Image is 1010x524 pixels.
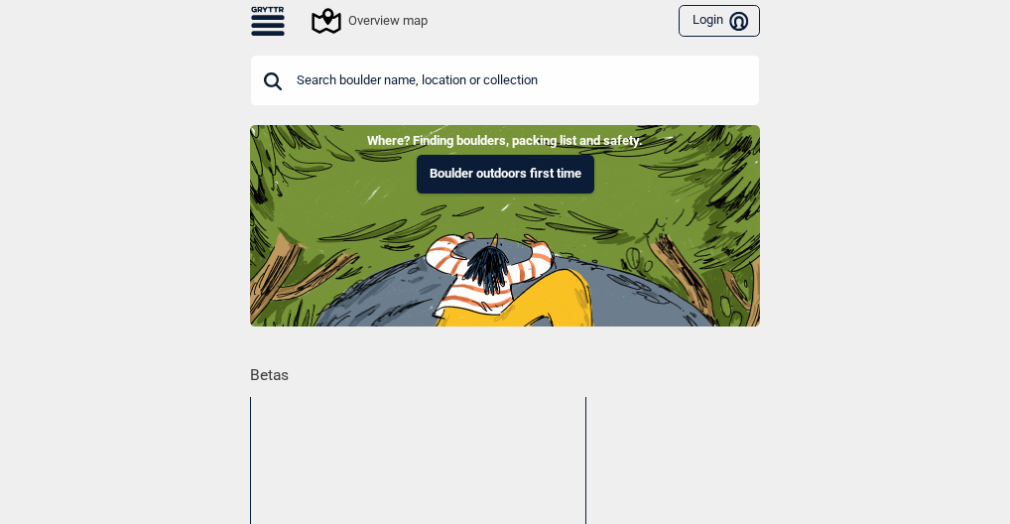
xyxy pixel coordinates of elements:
input: Search boulder name, location or collection [250,55,760,106]
div: Overview map [315,9,428,33]
p: Where? Finding boulders, packing list and safety. [15,131,995,151]
h1: Betas [250,352,773,387]
button: Login [679,5,760,38]
button: Boulder outdoors first time [417,155,594,194]
img: Indoor to outdoor [250,125,760,326]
